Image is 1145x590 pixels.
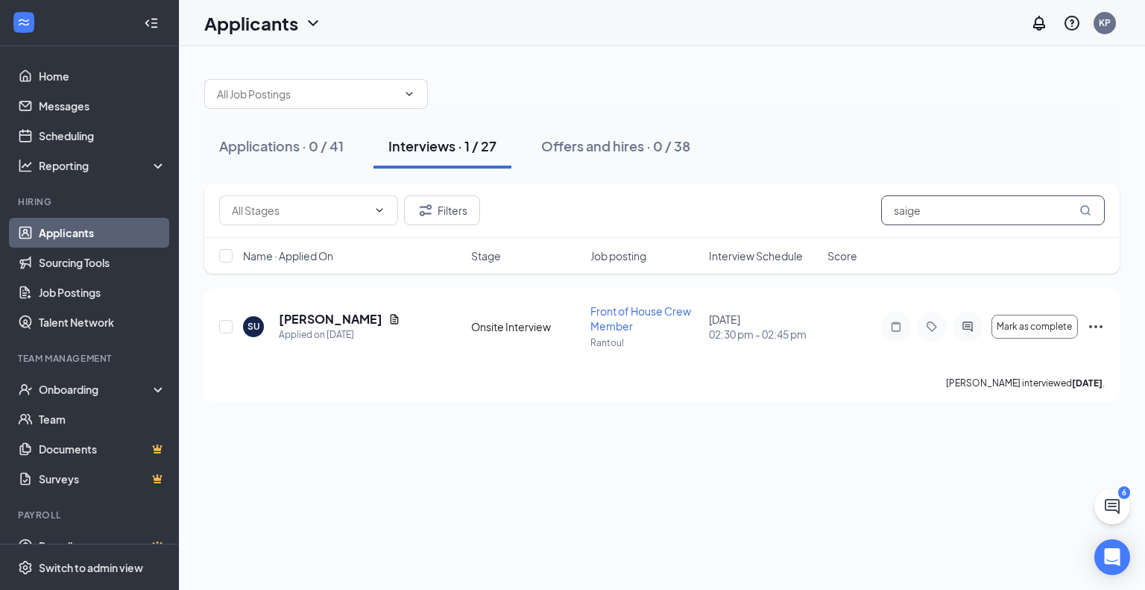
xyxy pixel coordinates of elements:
[590,304,691,333] span: Front of House Crew Member
[39,91,166,121] a: Messages
[590,336,700,349] p: Rantoul
[217,86,397,102] input: All Job Postings
[1087,318,1105,336] svg: Ellipses
[403,88,415,100] svg: ChevronDown
[471,319,581,334] div: Onsite Interview
[247,320,260,333] div: SU
[959,321,977,333] svg: ActiveChat
[1099,16,1111,29] div: KP
[417,201,435,219] svg: Filter
[1030,14,1048,32] svg: Notifications
[39,382,154,397] div: Onboarding
[1103,498,1121,515] svg: ChatActive
[887,321,905,333] svg: Note
[991,315,1078,339] button: Mark as complete
[39,307,166,337] a: Talent Network
[18,352,163,365] div: Team Management
[304,14,322,32] svg: ChevronDown
[923,321,941,333] svg: Tag
[1072,377,1103,389] b: [DATE]
[18,158,33,173] svg: Analysis
[39,560,143,575] div: Switch to admin view
[144,16,159,31] svg: Collapse
[232,202,368,219] input: All Stages
[471,248,501,263] span: Stage
[18,195,163,208] div: Hiring
[18,382,33,397] svg: UserCheck
[541,136,690,155] div: Offers and hires · 0 / 38
[39,464,166,494] a: SurveysCrown
[1063,14,1081,32] svg: QuestionInfo
[243,248,333,263] span: Name · Applied On
[18,560,33,575] svg: Settings
[39,404,166,434] a: Team
[709,312,818,342] div: [DATE]
[219,136,344,155] div: Applications · 0 / 41
[388,313,400,325] svg: Document
[1094,489,1130,524] button: ChatActive
[709,248,803,263] span: Interview Schedule
[39,531,166,561] a: PayrollCrown
[39,248,166,277] a: Sourcing Tools
[997,321,1072,332] span: Mark as complete
[1118,486,1130,499] div: 6
[39,61,166,91] a: Home
[373,204,385,216] svg: ChevronDown
[39,121,166,151] a: Scheduling
[39,158,167,173] div: Reporting
[1094,539,1130,575] div: Open Intercom Messenger
[404,195,480,225] button: Filter Filters
[388,136,496,155] div: Interviews · 1 / 27
[946,377,1105,389] p: [PERSON_NAME] interviewed .
[709,327,818,342] span: 02:30 pm - 02:45 pm
[279,327,400,342] div: Applied on [DATE]
[204,10,298,36] h1: Applicants
[39,277,166,307] a: Job Postings
[827,248,857,263] span: Score
[279,311,382,327] h5: [PERSON_NAME]
[39,434,166,464] a: DocumentsCrown
[1079,204,1091,216] svg: MagnifyingGlass
[16,15,31,30] svg: WorkstreamLogo
[881,195,1105,225] input: Search in interviews
[18,509,163,521] div: Payroll
[590,248,646,263] span: Job posting
[39,218,166,248] a: Applicants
